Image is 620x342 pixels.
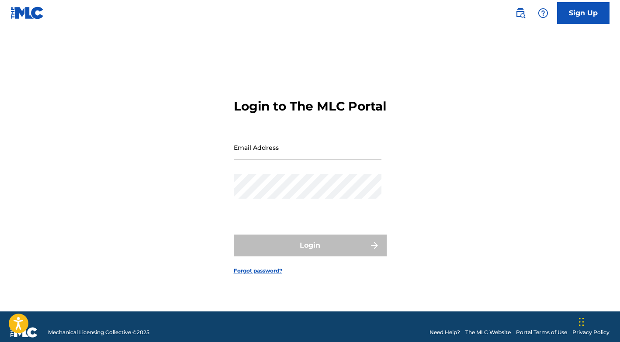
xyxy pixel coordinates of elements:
img: search [515,8,526,18]
a: The MLC Website [465,328,511,336]
img: logo [10,327,38,338]
img: MLC Logo [10,7,44,19]
img: help [538,8,548,18]
a: Need Help? [429,328,460,336]
a: Portal Terms of Use [516,328,567,336]
span: Mechanical Licensing Collective © 2025 [48,328,149,336]
a: Public Search [512,4,529,22]
iframe: Chat Widget [576,300,620,342]
div: Help [534,4,552,22]
a: Forgot password? [234,267,282,275]
h3: Login to The MLC Portal [234,99,386,114]
a: Sign Up [557,2,610,24]
a: Privacy Policy [572,328,610,336]
div: Drag [579,309,584,335]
